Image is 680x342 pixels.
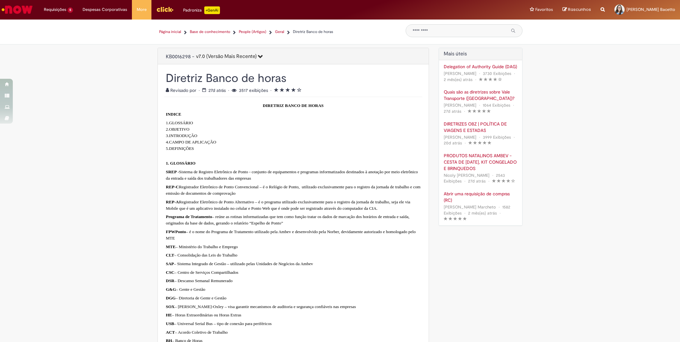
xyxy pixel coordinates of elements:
[478,133,482,142] span: •
[497,203,501,211] span: •
[444,140,462,146] time: 09/09/2025 12:52:42
[474,75,478,84] span: •
[196,51,263,62] button: 7.0 (Versão Mais Recente)
[183,6,220,14] div: Padroniza
[166,261,174,266] strong: SAP
[166,169,179,174] strong: SREP -
[166,53,191,60] span: KB0016298
[444,89,518,102] a: Quais são as diretrizes sobre Vale Transporte ([GEOGRAPHIC_DATA])?
[166,244,175,249] strong: MTE
[166,330,175,335] strong: ACT
[169,127,190,132] a: OBJETIVO
[166,184,179,189] strong: REP-C
[444,204,510,216] span: 1582 Exibições
[166,321,272,326] span: – Universal Serial Bus – tipo de conexão para periféricos
[166,229,416,240] span: – é o nome do Programa de Tratamento utilizado pela Ambev e desenvolvido pela Norber, devidamente...
[166,278,174,283] strong: DSR
[166,120,193,125] span: 1.
[487,177,491,185] span: •
[166,313,172,317] strong: HE
[166,199,179,204] strong: REP-A
[166,321,174,326] strong: USB
[137,6,147,13] span: More
[204,6,220,14] p: +GenAi
[513,69,516,78] span: •
[468,210,497,216] time: 29/07/2025 17:40:52
[166,304,174,309] strong: SOX
[444,134,476,140] span: [PERSON_NAME]
[166,304,356,309] span: – [PERSON_NAME]-Oxley – visa garantir mecanismos de auditoria e segurança confiáveis nas empresas
[627,7,675,12] span: [PERSON_NAME] Bacetto
[166,87,198,93] span: Revisado por
[444,140,462,146] span: 20d atrás
[83,6,127,13] span: Despesas Corporativas
[444,77,473,82] time: 04/08/2025 15:44:51
[468,178,486,184] time: 02/09/2025 17:11:00
[498,209,502,217] span: •
[239,87,268,93] span: 3517 exibições
[444,77,473,82] span: 2 mês(es) atrás
[169,120,193,125] a: GLOSSÁRIO
[190,29,230,35] a: Base de conhecimento
[169,140,216,144] a: CAMPO DE APLICAÇÃO
[192,53,263,60] span: -
[166,199,410,211] span: Registrador Eletrônico de Ponto Alternativo – é o programa utilizado exclusivamente para o regist...
[439,60,522,225] div: Artigos Mais Úteis
[166,140,216,144] span: 4.
[166,330,228,335] span: – Acordo Coletivo de Trabalho
[444,121,518,134] a: DIRETRIZES OBZ | POLÍTICA DE VIAGENS E ESTADAS
[166,146,194,151] span: 5.
[166,214,212,219] strong: Programa de Tratamento
[166,261,313,266] span: – Sistema Integrado de Gestão – utilizado pelas Unidades de Negócios da Ambev
[208,87,226,93] span: 27d atrás
[166,270,174,275] strong: CSC
[444,71,476,76] span: [PERSON_NAME]
[468,210,497,216] span: 2 mês(es) atrás
[44,6,66,13] span: Requisições
[1,3,34,16] img: ServiceNow
[291,88,296,92] i: 4
[208,87,226,93] time: 02/09/2025 17:10:34
[444,63,518,70] a: Delegation of Authority Guide (DAG)
[263,103,324,108] strong: DIRETRIZ BANCO DE HORAS
[166,287,205,292] span: – Gente e Gestão
[483,71,511,76] span: 3730 Exibições
[491,171,495,180] span: •
[169,146,194,151] a: DEFINIÇÕES
[463,209,467,217] span: •
[166,184,420,196] span: Registrador Eletrônico de Ponto Convencional – é o Relógio de Ponto, utilizado exclusivamente par...
[166,253,238,257] span: – Consolidação das Leis do Trabalho
[483,134,511,140] span: 3999 Exibições
[166,169,418,181] span: Sistema de Registro Eletrônico de Ponto - conjunto de equipamentos e programas informatizados des...
[166,253,174,257] strong: CLT
[468,178,486,184] span: 27d atrás
[166,112,181,117] strong: INDICE
[239,29,266,35] a: People (Artigos)
[444,152,518,172] div: PRODUTOS NATALINOS AMBEV - CESTA DE [DATE], KIT CONGELADO E BRINQUEDOS
[166,270,239,275] span: – Centro de Serviços Compartilhados
[159,29,181,35] a: Página inicial
[156,4,174,14] img: click_logo_yellow_360x200.png
[199,87,201,93] span: •
[274,88,279,92] i: 1
[166,244,238,249] span: – Ministério do Trabalho e Emprego
[512,133,516,142] span: •
[271,87,273,93] span: •
[166,161,196,166] strong: 1. GLOSSÁRIO
[444,191,518,203] a: Abrir uma requisição de compras (RC)
[463,139,467,147] span: •
[286,88,290,92] i: 3
[563,7,591,13] a: Rascunhos
[512,101,515,110] span: •
[166,296,226,300] span: – Diretoria de Gente e Gestão
[297,88,302,92] i: 5
[444,204,496,210] span: [PERSON_NAME] Marcheto
[169,133,197,138] a: INTRODUÇÃO
[166,127,190,132] span: 2.
[478,101,482,110] span: •
[274,87,302,93] span: Classificação média do artigo - 4.0 de 5 estrelas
